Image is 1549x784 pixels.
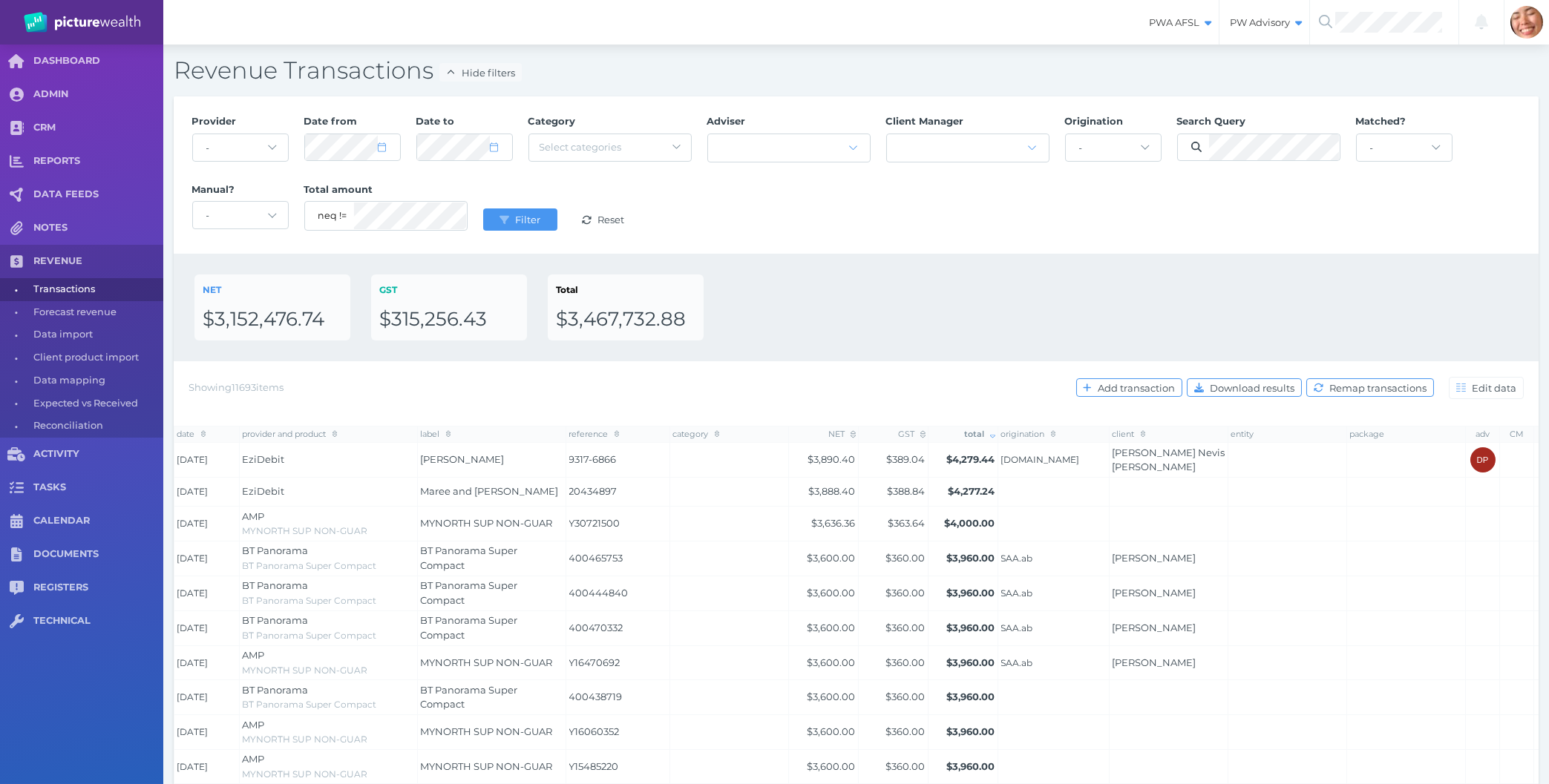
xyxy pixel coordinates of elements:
[33,278,158,301] span: Transactions
[569,551,667,566] span: 400465753
[33,369,158,392] span: Data mapping
[828,429,856,439] span: NET
[566,680,670,715] td: 400438719
[24,12,140,33] img: PW
[1510,6,1543,39] img: Sabrina Mena
[174,749,240,784] td: [DATE]
[483,208,557,231] button: Filter
[566,541,670,576] td: 400465753
[421,429,451,439] span: label
[1306,378,1434,397] button: Remap transactions
[421,725,553,737] span: MYNORTH SUP NON-GUAR
[886,622,926,633] span: $360.00
[945,517,995,529] span: $4,000.00
[569,452,667,467] span: 9317-6866
[1207,382,1301,394] span: Download results
[33,515,163,527] span: CALENDAR
[192,115,237,127] span: Provider
[421,517,553,529] span: MYNORTH SUP NON-GUAR
[1001,657,1107,669] span: SAA.ab
[1139,16,1219,29] span: PWA AFSL
[808,453,856,465] span: $3,890.40
[243,649,265,661] span: AMP
[174,507,240,541] td: [DATE]
[595,214,631,225] span: Reset
[189,381,284,393] span: Showing 11693 items
[540,141,622,153] span: Select categories
[888,517,926,529] span: $363.64
[174,478,240,507] td: [DATE]
[1347,426,1466,442] th: package
[1113,552,1196,564] a: [PERSON_NAME]
[569,690,667,705] span: 400438719
[886,115,964,127] span: Client Manager
[808,656,856,668] span: $3,600.00
[947,725,995,737] span: $3,960.00
[33,448,163,461] span: ACTIVITY
[1113,622,1196,633] a: [PERSON_NAME]
[421,614,518,641] span: BT Panorama Super Compact
[1228,426,1347,442] th: entity
[33,188,163,201] span: DATA FEEDS
[1076,378,1182,397] button: Add transaction
[707,115,746,127] span: Adviser
[566,645,670,680] td: Y16470692
[421,760,553,772] span: MYNORTH SUP NON-GUAR
[949,485,995,497] span: $4,277.24
[33,481,163,494] span: TASKS
[569,656,667,671] span: Y16470692
[203,307,342,332] div: $3,152,476.74
[1001,587,1107,599] span: SAA.ab
[808,587,856,599] span: $3,600.00
[33,88,163,101] span: ADMIN
[421,656,553,668] span: MYNORTH SUP NON-GUAR
[33,415,158,438] span: Reconciliation
[1477,455,1489,464] span: DP
[947,587,995,599] span: $3,960.00
[243,525,368,536] span: MYNORTH SUP NON-GUAR
[243,768,368,780] span: MYNORTH SUP NON-GUAR
[33,582,163,594] span: REGISTERS
[512,214,547,225] span: Filter
[1113,447,1225,473] a: [PERSON_NAME] Nevis [PERSON_NAME]
[203,284,221,295] span: NET
[1470,447,1496,472] div: David Parry
[998,645,1110,680] td: SAA.ab
[528,115,576,127] span: Category
[947,622,995,633] span: $3,960.00
[886,760,926,772] span: $360.00
[33,122,163,134] span: CRM
[566,507,670,541] td: Y30721500
[1187,378,1302,397] button: Download results
[33,346,158,369] span: Client product import
[33,55,163,67] span: DASHBOARD
[243,753,265,765] span: AMP
[998,610,1110,645] td: SAA.ab
[808,552,856,564] span: $3,600.00
[1469,382,1523,394] span: Edit data
[1113,656,1196,668] a: [PERSON_NAME]
[1449,377,1524,399] button: Edit data
[947,552,995,564] span: $3,960.00
[1065,115,1124,127] span: Origination
[1356,115,1406,127] span: Matched?
[243,595,377,606] span: BT Panorama Super Compact
[304,183,373,195] span: Total amount
[808,760,856,772] span: $3,600.00
[569,484,667,499] span: 20434897
[243,684,309,696] span: BT Panorama
[1177,115,1246,127] span: Search Query
[888,485,926,497] span: $388.84
[556,307,695,332] div: $3,467,732.88
[1466,426,1500,442] th: adv
[33,392,158,415] span: Expected vs Received
[947,656,995,668] span: $3,960.00
[569,725,667,739] span: Y16060352
[243,560,377,571] span: BT Panorama Super Compact
[569,760,667,774] span: Y15485220
[33,222,163,234] span: NOTES
[33,255,163,268] span: REVENUE
[174,645,240,680] td: [DATE]
[1113,587,1196,599] a: [PERSON_NAME]
[174,576,240,610] td: [DATE]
